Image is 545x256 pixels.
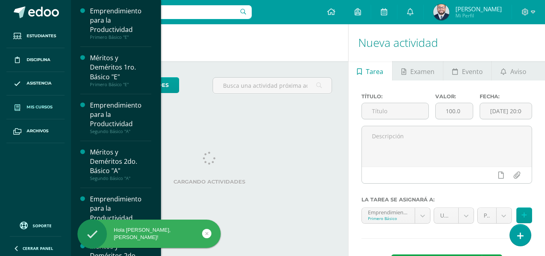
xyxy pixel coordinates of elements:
input: Título [362,103,428,119]
div: Primero Básico [368,216,409,221]
span: Mis cursos [27,104,52,110]
span: Soporte [33,223,52,228]
div: Méritos y Deméritos 2do. Básico "A" [90,148,151,176]
div: Emprendimiento para la Productividad [90,101,151,129]
a: Unidad 4 [434,208,474,223]
a: Estudiantes [6,24,65,48]
span: Estudiantes [27,33,56,39]
a: Mis cursos [6,95,65,119]
div: Primero Básico "E" [90,34,151,40]
input: Fecha de entrega [480,103,532,119]
a: Emprendimiento para la ProductividadSegundo Básico "A" [90,101,151,134]
label: La tarea se asignará a: [361,197,532,203]
div: Segundo Básico "A" [90,129,151,134]
a: Emprendimiento para la Productividad 'E'Primero Básico [362,208,430,223]
span: Aviso [510,62,526,81]
span: [PERSON_NAME] [455,5,502,13]
div: Méritos y Deméritos 1ro. Básico "E" [90,53,151,81]
label: Título: [361,93,429,99]
span: Tarea [366,62,383,81]
a: Emprendimiento para la ProductividadSegundo Básico "B" [90,195,151,228]
span: Disciplina [27,57,50,63]
img: 6a2ad2c6c0b72cf555804368074c1b95.png [433,4,449,20]
span: Unidad 4 [440,208,452,223]
div: Emprendimiento para la Productividad 'E' [368,208,409,216]
a: Tarea [349,61,392,80]
label: Valor: [435,93,473,99]
input: Puntos máximos [436,103,473,119]
div: Emprendimiento para la Productividad [90,6,151,34]
a: Disciplina [6,48,65,72]
a: Asistencia [6,72,65,96]
a: Soporte [10,220,61,231]
a: Emprendimiento para la ProductividadPrimero Básico "E" [90,6,151,40]
a: Méritos y Deméritos 1ro. Básico "E"Primero Básico "E" [90,53,151,87]
span: Cerrar panel [23,245,53,251]
input: Busca un usuario... [76,5,252,19]
a: Aviso [492,61,535,80]
a: Parcial (10.0%) [478,208,512,223]
span: Examen [410,62,434,81]
a: Evento [443,61,491,80]
span: Archivos [27,128,48,134]
input: Busca una actividad próxima aquí... [213,78,331,93]
a: Examen [393,61,443,80]
a: Archivos [6,119,65,143]
span: Asistencia [27,80,52,87]
span: Parcial (10.0%) [484,208,490,223]
span: Mi Perfil [455,12,502,19]
div: Hola [PERSON_NAME], [PERSON_NAME]! [77,226,221,241]
h1: Actividades [81,24,338,61]
label: Cargando actividades [87,179,332,185]
div: Segundo Básico "A" [90,176,151,181]
span: Evento [462,62,483,81]
label: Fecha: [480,93,532,99]
div: Emprendimiento para la Productividad [90,195,151,222]
a: Méritos y Deméritos 2do. Básico "A"Segundo Básico "A" [90,148,151,181]
h1: Nueva actividad [358,24,535,61]
div: Primero Básico "E" [90,82,151,87]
